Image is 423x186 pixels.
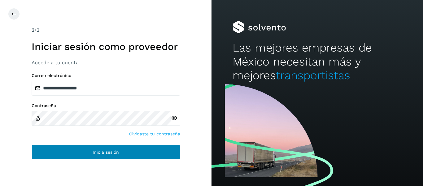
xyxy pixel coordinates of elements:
h1: Iniciar sesión como proveedor [32,41,180,52]
span: transportistas [276,69,350,82]
h2: Las mejores empresas de México necesitan más y mejores [233,41,402,82]
a: Olvidaste tu contraseña [129,131,180,137]
div: /2 [32,26,180,34]
span: Inicia sesión [93,150,119,154]
h3: Accede a tu cuenta [32,60,180,66]
button: Inicia sesión [32,145,180,160]
label: Correo electrónico [32,73,180,78]
label: Contraseña [32,103,180,108]
span: 2 [32,27,34,33]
